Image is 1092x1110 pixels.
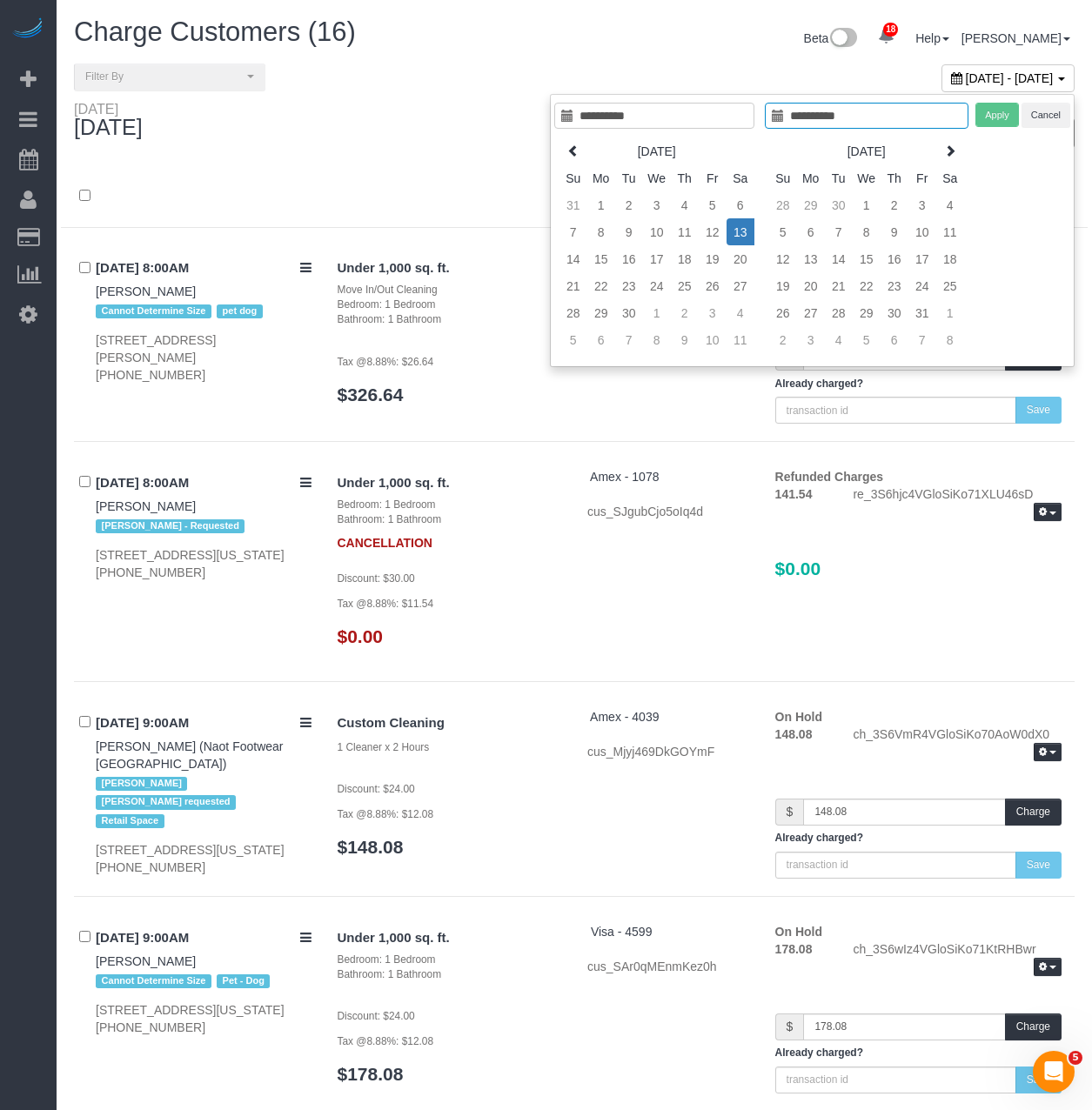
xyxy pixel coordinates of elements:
td: 28 [825,299,853,326]
td: 8 [643,326,671,353]
td: 23 [615,272,643,299]
th: Tu [615,164,643,191]
td: 5 [559,326,587,353]
td: 9 [615,218,643,245]
td: 3 [797,326,825,353]
small: Tax @8.88%: $12.08 [338,1035,434,1047]
td: 11 [671,218,699,245]
td: 10 [643,218,671,245]
td: 14 [559,245,587,272]
td: 12 [699,218,727,245]
span: Charge Customers (16) [74,17,356,47]
strong: 141.54 [775,487,813,501]
a: [PERSON_NAME] (Naot Footwear [GEOGRAPHIC_DATA]) [96,739,284,771]
th: We [853,164,881,191]
h4: [DATE] 9:00AM [96,716,312,731]
th: Su [559,164,587,191]
td: 1 [853,191,881,218]
td: 9 [881,218,908,245]
iframe: Intercom live chat [1033,1051,1075,1093]
a: Amex - 4039 [590,710,659,724]
th: Fr [908,164,936,191]
a: $178.08 [338,1064,404,1084]
td: 12 [769,245,797,272]
input: transaction id [775,852,1016,879]
th: Su [769,164,797,191]
div: Move In/Out Cleaning [338,283,561,298]
td: 6 [587,326,615,353]
strong: 148.08 [775,727,813,741]
span: Pet - Dog [217,974,270,988]
span: $ [775,799,804,826]
td: 4 [936,191,964,218]
input: transaction id [775,1067,1016,1093]
td: 6 [881,326,908,353]
a: Beta [804,31,858,45]
span: [PERSON_NAME] - Requested [96,519,245,533]
td: 14 [825,245,853,272]
td: 9 [671,326,699,353]
td: 10 [908,218,936,245]
td: 17 [908,245,936,272]
td: 25 [936,272,964,299]
td: 7 [825,218,853,245]
td: 15 [587,245,615,272]
span: 18 [883,23,898,37]
td: 4 [825,326,853,353]
td: 4 [727,299,754,326]
small: Tax @8.88%: $11.54 [338,598,434,610]
td: 8 [853,218,881,245]
td: 2 [881,191,908,218]
td: 24 [908,272,936,299]
td: 3 [699,299,727,326]
td: 17 [643,245,671,272]
td: 7 [908,326,936,353]
th: Fr [699,164,727,191]
td: 29 [853,299,881,326]
td: 13 [727,218,754,245]
strong: CANCELLATION [338,527,432,550]
span: Visa - 4599 [591,925,653,939]
div: Bedroom: 1 Bedroom [338,498,561,512]
h4: Under 1,000 sq. ft. [338,261,561,276]
div: Bedroom: 1 Bedroom [338,298,561,312]
td: 7 [615,326,643,353]
th: Mo [587,164,615,191]
h4: Under 1,000 sq. ft. [338,476,561,491]
h5: Already charged? [775,1047,1062,1059]
div: [STREET_ADDRESS][US_STATE] [PHONE_NUMBER] [96,1001,312,1036]
td: 31 [559,191,587,218]
h5: Already charged? [775,378,1062,390]
td: 8 [587,218,615,245]
th: Th [671,164,699,191]
h4: [DATE] 8:00AM [96,261,312,276]
th: [DATE] [587,137,727,164]
td: 23 [881,272,908,299]
div: [STREET_ADDRESS][US_STATE] [PHONE_NUMBER] [96,841,312,876]
a: Help [915,31,949,45]
strong: 178.08 [775,942,813,956]
span: $ [775,1013,804,1040]
h4: Under 1,000 sq. ft. [338,931,561,946]
a: Amex - 1078 [590,470,659,484]
td: 2 [671,299,699,326]
td: 11 [936,218,964,245]
input: transaction id [775,397,1016,424]
span: [PERSON_NAME] [96,777,187,791]
h4: [DATE] 9:00AM [96,931,312,946]
small: Discount: $24.00 [338,1010,415,1022]
div: Tags [96,515,312,538]
td: 5 [769,218,797,245]
strong: On Hold [775,710,822,724]
td: 20 [797,272,825,299]
div: cus_Mjyj469DkGOYmF [587,743,749,760]
td: 18 [671,245,699,272]
div: cus_SAr0qMEnmKez0h [587,958,749,975]
span: pet dog [217,304,263,318]
div: Tags [96,970,312,993]
td: 19 [769,272,797,299]
button: Cancel [1022,103,1070,128]
span: Cannot Determine Size [96,304,211,318]
td: 6 [727,191,754,218]
div: Tags [96,772,312,832]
